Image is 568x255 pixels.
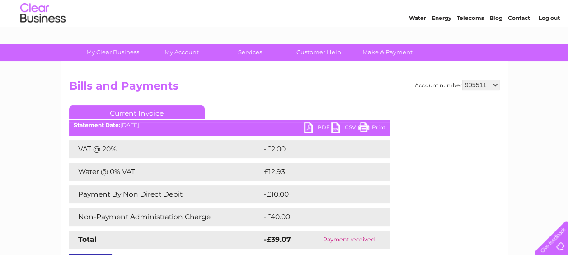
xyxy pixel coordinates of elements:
b: Statement Date: [74,122,120,128]
a: Print [358,122,385,135]
strong: Total [78,235,97,244]
a: PDF [304,122,331,135]
td: Payment received [308,231,390,249]
a: Contact [508,38,530,45]
a: Customer Help [282,44,356,61]
div: Account number [415,80,499,90]
a: CSV [331,122,358,135]
div: Clear Business is a trading name of Verastar Limited (registered in [GEOGRAPHIC_DATA] No. 3667643... [71,5,498,44]
td: -£40.00 [262,208,374,226]
a: Make A Payment [350,44,425,61]
a: Water [409,38,426,45]
a: My Account [144,44,219,61]
a: 0333 014 3131 [398,5,460,16]
td: Payment By Non Direct Debit [69,185,262,203]
h2: Bills and Payments [69,80,499,97]
a: Blog [489,38,502,45]
a: Energy [432,38,451,45]
a: Log out [538,38,559,45]
td: £12.93 [262,163,371,181]
td: Water @ 0% VAT [69,163,262,181]
td: -£2.00 [262,140,371,158]
strong: -£39.07 [264,235,291,244]
a: Current Invoice [69,105,205,119]
td: Non-Payment Administration Charge [69,208,262,226]
img: logo.png [20,24,66,51]
a: Services [213,44,287,61]
div: [DATE] [69,122,390,128]
td: VAT @ 20% [69,140,262,158]
a: Telecoms [457,38,484,45]
td: -£10.00 [262,185,373,203]
a: My Clear Business [75,44,150,61]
